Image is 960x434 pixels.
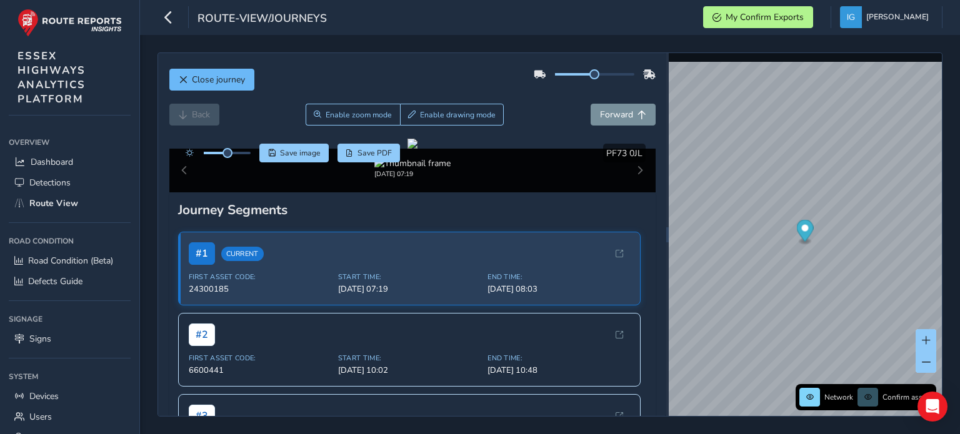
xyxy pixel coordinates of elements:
span: Detections [29,177,71,189]
div: Overview [9,133,131,152]
div: Road Condition [9,232,131,250]
a: Users [9,407,131,427]
span: Defects Guide [28,275,82,287]
a: Road Condition (Beta) [9,250,131,271]
span: PF73 0JL [606,147,642,159]
button: Close journey [169,69,254,91]
span: [DATE] 10:02 [338,365,480,376]
span: Route View [29,197,78,209]
span: Forward [600,109,633,121]
span: # 2 [189,323,215,346]
span: [DATE] 10:48 [487,365,629,376]
div: Journey Segments [178,201,647,219]
div: Map marker [797,220,814,245]
a: Devices [9,386,131,407]
span: # 1 [189,242,215,265]
span: Road Condition (Beta) [28,255,113,267]
span: 24300185 [189,284,331,295]
img: rr logo [17,9,122,37]
span: Devices [29,390,59,402]
span: First Asset Code: [189,353,331,363]
span: Close journey [192,74,245,86]
a: Defects Guide [9,271,131,292]
span: Network [824,392,853,402]
img: diamond-layout [840,6,862,28]
span: Save PDF [357,148,392,158]
span: First Asset Code: [189,272,331,282]
span: End Time: [487,272,629,282]
img: Thumbnail frame [374,157,451,169]
span: [DATE] 07:19 [338,284,480,295]
span: 6600441 [189,365,331,376]
button: My Confirm Exports [703,6,813,28]
span: End Time: [487,353,629,363]
span: Dashboard [31,156,73,168]
span: My Confirm Exports [726,11,804,23]
button: Draw [400,104,504,126]
div: Open Intercom Messenger [917,392,947,422]
span: # 3 [189,405,215,427]
div: Signage [9,310,131,328]
a: Route View [9,193,131,214]
span: [DATE] 08:03 [487,284,629,295]
span: Save image [280,148,321,158]
div: [DATE] 07:19 [374,169,451,179]
a: Signs [9,328,131,349]
a: Dashboard [9,152,131,172]
span: Enable drawing mode [420,110,496,120]
span: Signs [29,333,51,345]
button: [PERSON_NAME] [840,6,933,28]
span: Enable zoom mode [326,110,392,120]
button: Zoom [306,104,400,126]
a: Detections [9,172,131,193]
span: Confirm assets [882,392,932,402]
span: ESSEX HIGHWAYS ANALYTICS PLATFORM [17,49,86,106]
span: Current [221,247,264,261]
button: Forward [591,104,656,126]
span: Start Time: [338,353,480,363]
span: [PERSON_NAME] [866,6,929,28]
div: System [9,367,131,386]
span: Users [29,411,52,423]
span: route-view/journeys [197,11,327,28]
button: PDF [337,144,401,162]
span: Start Time: [338,272,480,282]
button: Save [259,144,329,162]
